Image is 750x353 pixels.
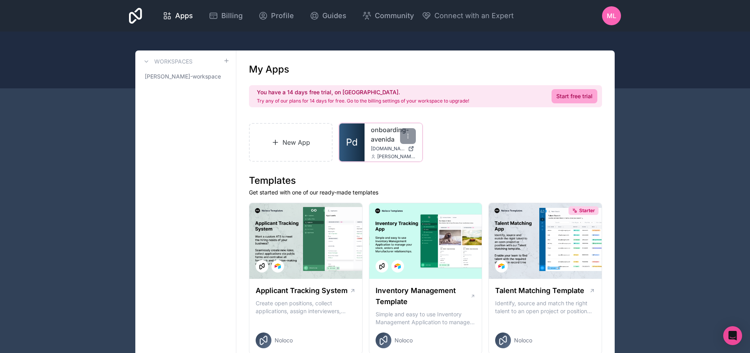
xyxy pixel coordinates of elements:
span: ML [607,11,616,21]
img: Airtable Logo [498,263,505,269]
span: [DOMAIN_NAME] [371,146,405,152]
span: [PERSON_NAME][EMAIL_ADDRESS][DOMAIN_NAME] [377,153,416,160]
h3: Workspaces [154,58,193,65]
a: [DOMAIN_NAME] [371,146,416,152]
p: Identify, source and match the right talent to an open project or position with our Talent Matchi... [495,299,595,315]
span: Connect with an Expert [434,10,514,21]
span: Apps [175,10,193,21]
span: Billing [221,10,243,21]
img: Airtable Logo [395,263,401,269]
h2: You have a 14 days free trial, on [GEOGRAPHIC_DATA]. [257,88,469,96]
span: Community [375,10,414,21]
a: Workspaces [142,57,193,66]
span: Starter [579,207,595,214]
h1: My Apps [249,63,289,76]
a: onboarding-avenida [371,125,416,144]
a: New App [249,123,333,162]
h1: Inventory Management Template [376,285,470,307]
span: Pd [346,136,358,149]
h1: Talent Matching Template [495,285,584,296]
h1: Templates [249,174,602,187]
span: [PERSON_NAME]-workspace [145,73,221,80]
a: Start free trial [552,89,597,103]
p: Try any of our plans for 14 days for free. Go to the billing settings of your workspace to upgrade! [257,98,469,104]
span: Guides [322,10,346,21]
p: Get started with one of our ready-made templates [249,189,602,196]
a: [PERSON_NAME]-workspace [142,69,230,84]
span: Noloco [395,336,413,344]
a: Community [356,7,420,24]
button: Connect with an Expert [422,10,514,21]
a: Apps [156,7,199,24]
p: Simple and easy to use Inventory Management Application to manage your stock, orders and Manufact... [376,310,476,326]
a: Pd [339,123,365,161]
span: Profile [271,10,294,21]
a: Billing [202,7,249,24]
img: Airtable Logo [275,263,281,269]
a: Profile [252,7,300,24]
span: Noloco [514,336,532,344]
div: Open Intercom Messenger [723,326,742,345]
p: Create open positions, collect applications, assign interviewers, centralise candidate feedback a... [256,299,356,315]
span: Noloco [275,336,293,344]
a: Guides [303,7,353,24]
h1: Applicant Tracking System [256,285,348,296]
